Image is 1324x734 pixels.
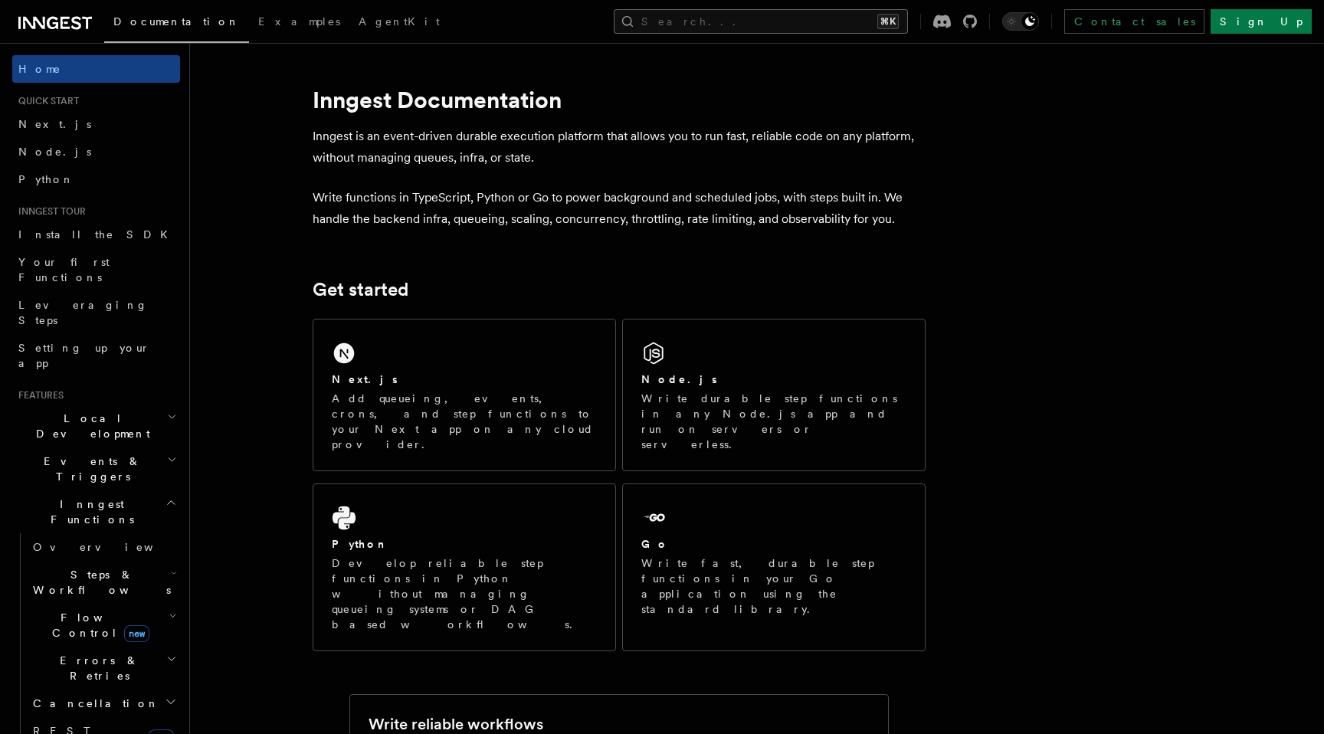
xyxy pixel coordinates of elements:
[27,690,180,717] button: Cancellation
[258,15,340,28] span: Examples
[27,567,171,598] span: Steps & Workflows
[313,126,926,169] p: Inngest is an event-driven durable execution platform that allows you to run fast, reliable code ...
[641,536,669,552] h2: Go
[12,405,180,447] button: Local Development
[614,9,908,34] button: Search...⌘K
[12,291,180,334] a: Leveraging Steps
[18,299,148,326] span: Leveraging Steps
[12,447,180,490] button: Events & Triggers
[313,279,408,300] a: Get started
[12,248,180,291] a: Your first Functions
[622,483,926,651] a: GoWrite fast, durable step functions in your Go application using the standard library.
[18,61,61,77] span: Home
[313,319,616,471] a: Next.jsAdd queueing, events, crons, and step functions to your Next app on any cloud provider.
[27,696,159,711] span: Cancellation
[1211,9,1312,34] a: Sign Up
[641,372,717,387] h2: Node.js
[18,228,177,241] span: Install the SDK
[12,221,180,248] a: Install the SDK
[18,342,150,369] span: Setting up your app
[18,118,91,130] span: Next.js
[18,256,110,283] span: Your first Functions
[313,187,926,230] p: Write functions in TypeScript, Python or Go to power background and scheduled jobs, with steps bu...
[27,561,180,604] button: Steps & Workflows
[12,55,180,83] a: Home
[27,647,180,690] button: Errors & Retries
[27,533,180,561] a: Overview
[641,391,906,452] p: Write durable step functions in any Node.js app and run on servers or serverless.
[18,173,74,185] span: Python
[12,411,167,441] span: Local Development
[332,555,597,632] p: Develop reliable step functions in Python without managing queueing systems or DAG based workflows.
[332,536,388,552] h2: Python
[27,610,169,641] span: Flow Control
[12,95,79,107] span: Quick start
[12,110,180,138] a: Next.js
[332,391,597,452] p: Add queueing, events, crons, and step functions to your Next app on any cloud provider.
[313,86,926,113] h1: Inngest Documentation
[359,15,440,28] span: AgentKit
[113,15,240,28] span: Documentation
[332,372,398,387] h2: Next.js
[12,454,167,484] span: Events & Triggers
[877,14,899,29] kbd: ⌘K
[12,496,165,527] span: Inngest Functions
[622,319,926,471] a: Node.jsWrite durable step functions in any Node.js app and run on servers or serverless.
[104,5,249,43] a: Documentation
[349,5,449,41] a: AgentKit
[12,138,180,165] a: Node.js
[12,334,180,377] a: Setting up your app
[249,5,349,41] a: Examples
[313,483,616,651] a: PythonDevelop reliable step functions in Python without managing queueing systems or DAG based wo...
[27,604,180,647] button: Flow Controlnew
[12,165,180,193] a: Python
[18,146,91,158] span: Node.js
[641,555,906,617] p: Write fast, durable step functions in your Go application using the standard library.
[1064,9,1204,34] a: Contact sales
[12,490,180,533] button: Inngest Functions
[1002,12,1039,31] button: Toggle dark mode
[27,653,166,683] span: Errors & Retries
[33,541,191,553] span: Overview
[12,205,86,218] span: Inngest tour
[12,389,64,401] span: Features
[124,625,149,642] span: new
